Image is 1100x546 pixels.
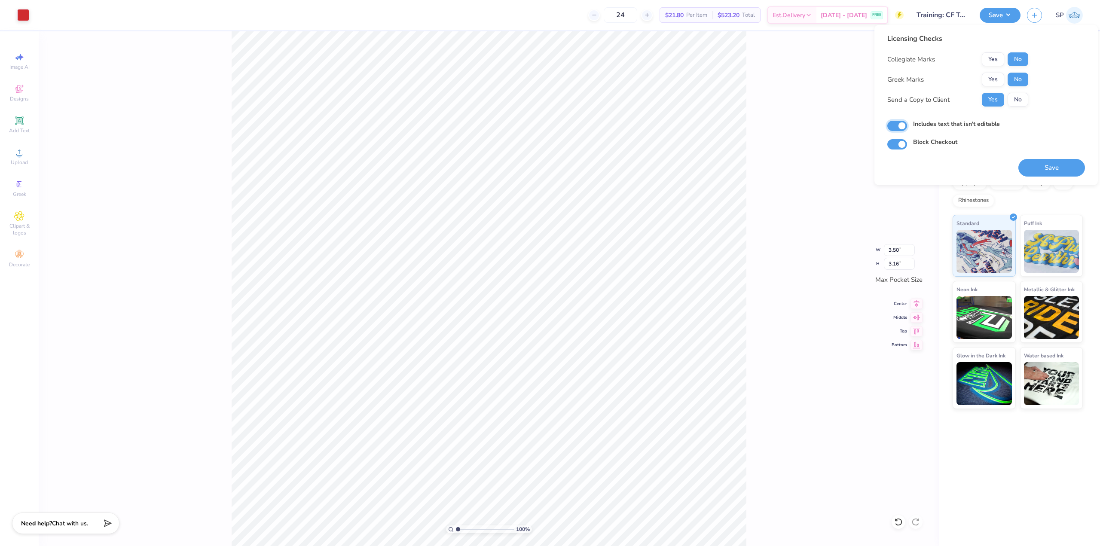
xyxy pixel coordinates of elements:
input: – – [604,7,637,23]
img: Sean Pondales [1066,7,1083,24]
span: Clipart & logos [4,223,34,236]
span: Designs [10,95,29,102]
span: Per Item [686,11,707,20]
span: Glow in the Dark Ink [956,351,1005,360]
span: Chat with us. [52,519,88,528]
span: Upload [11,159,28,166]
button: Yes [982,93,1004,107]
img: Water based Ink [1024,362,1079,405]
img: Metallic & Glitter Ink [1024,296,1079,339]
span: Decorate [9,261,30,268]
button: Save [980,8,1021,23]
button: Yes [982,52,1004,66]
strong: Need help? [21,519,52,528]
a: SP [1056,7,1083,24]
img: Standard [956,230,1012,273]
div: Collegiate Marks [887,55,935,64]
button: Save [1018,159,1085,177]
div: Greek Marks [887,75,924,85]
span: Standard [956,219,979,228]
span: Image AI [9,64,30,70]
button: Yes [982,73,1004,86]
span: FREE [872,12,881,18]
span: Center [892,301,907,307]
span: SP [1056,10,1064,20]
label: Includes text that isn't editable [913,119,1000,128]
span: Top [892,328,907,334]
span: Greek [13,191,26,198]
div: Send a Copy to Client [887,95,950,105]
span: $21.80 [665,11,684,20]
label: Block Checkout [913,137,957,146]
span: Total [742,11,755,20]
span: Add Text [9,127,30,134]
span: Middle [892,314,907,320]
span: Puff Ink [1024,219,1042,228]
span: [DATE] - [DATE] [821,11,867,20]
span: Metallic & Glitter Ink [1024,285,1075,294]
span: Neon Ink [956,285,978,294]
span: Est. Delivery [773,11,805,20]
img: Puff Ink [1024,230,1079,273]
button: No [1008,52,1028,66]
input: Untitled Design [910,6,973,24]
span: Water based Ink [1024,351,1063,360]
button: No [1008,73,1028,86]
img: Glow in the Dark Ink [956,362,1012,405]
button: No [1008,93,1028,107]
div: Licensing Checks [887,34,1028,44]
span: 100 % [516,525,530,533]
img: Neon Ink [956,296,1012,339]
div: Rhinestones [953,194,994,207]
span: Bottom [892,342,907,348]
span: $523.20 [718,11,739,20]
